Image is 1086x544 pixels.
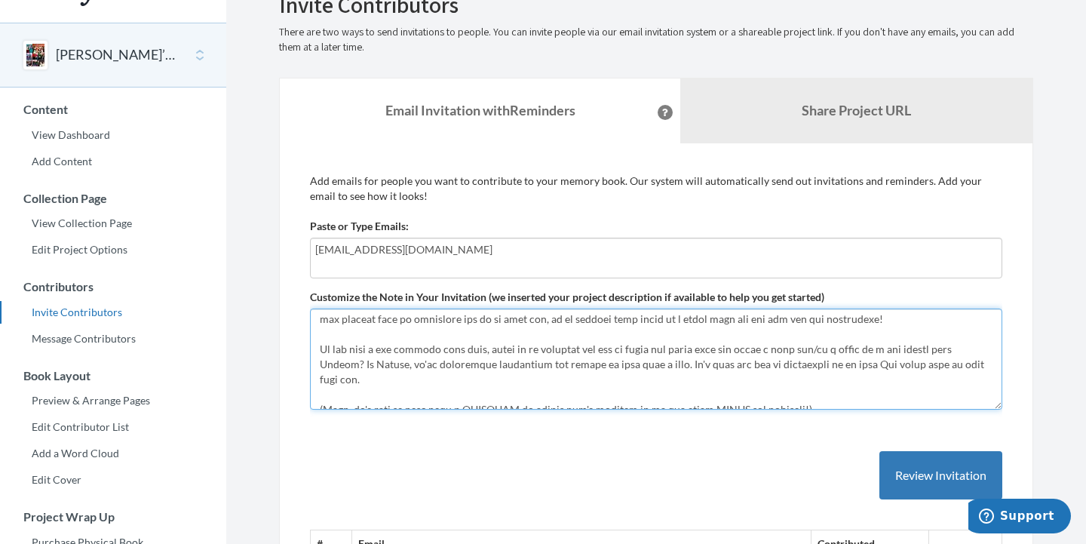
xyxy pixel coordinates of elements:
[385,102,575,118] strong: Email Invitation with Reminders
[310,219,409,234] label: Paste or Type Emails:
[56,45,178,65] button: [PERSON_NAME]’s 80th Birthday
[315,241,997,258] input: Add contributor email(s) here...
[1,280,226,294] h3: Contributors
[310,290,824,305] label: Customize the Note in Your Invitation (we inserted your project description if available to help ...
[879,451,1002,500] button: Review Invitation
[802,102,911,118] b: Share Project URL
[968,499,1071,536] iframe: Opens a widget where you can chat to one of our agents
[1,510,226,524] h3: Project Wrap Up
[310,309,1002,410] textarea: Lo ipsumdol! Sit ame consect adip Elitse Doe te incidid 18 utlab etd magn aliqu?! Enim ad'm veni,...
[1,103,226,116] h3: Content
[1,369,226,383] h3: Book Layout
[310,174,1002,204] p: Add emails for people you want to contribute to your memory book. Our system will automatically s...
[1,192,226,205] h3: Collection Page
[279,25,1033,55] p: There are two ways to send invitations to people. You can invite people via our email invitation ...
